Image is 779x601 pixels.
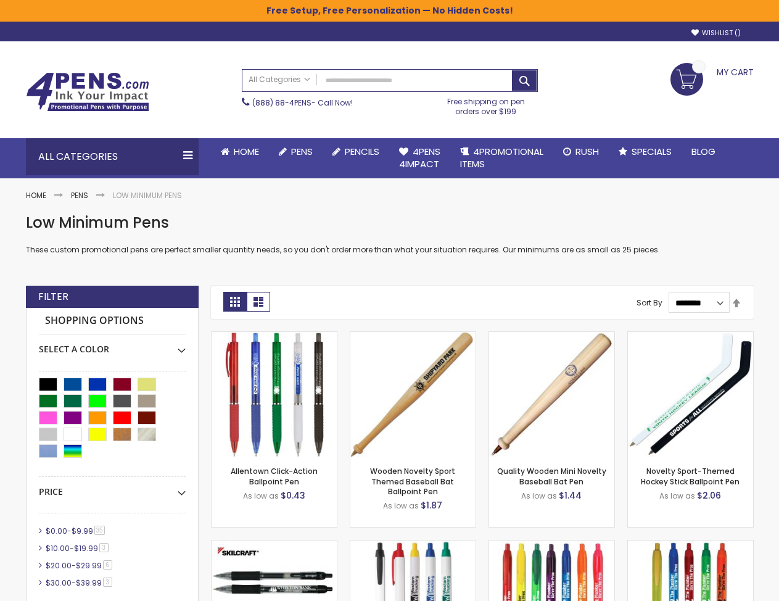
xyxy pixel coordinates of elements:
strong: Low Minimum Pens [113,190,182,201]
a: (888) 88-4PENS [252,97,311,108]
span: 4Pens 4impact [399,145,440,170]
a: Wooden Novelty Sport Themed Baseball Bat Ballpoint Pen [350,331,476,342]
span: $2.06 [697,489,721,502]
label: Sort By [637,297,662,308]
a: Novelty Sport-Themed Hockey Stick Ballpoint Pen [628,331,753,342]
a: Allentown Click-Action Ballpoint Pen [231,466,318,486]
strong: Filter [38,290,68,304]
span: Pencils [345,145,379,158]
span: As low as [521,491,557,501]
img: Quality Wooden Mini Novelty Baseball Bat Pen [489,332,614,457]
a: $10.00-$19.993 [43,543,113,553]
span: 6 [103,560,112,570]
span: 4PROMOTIONAL ITEMS [460,145,543,170]
div: Price [39,477,186,498]
a: Monarch-TG Translucent Grip Wide Click Ballpoint Pen [628,540,753,550]
div: Select A Color [39,334,186,355]
div: Free shipping on pen orders over $199 [434,92,538,117]
span: $0.43 [281,489,305,502]
a: $0.00-$9.9935 [43,526,109,536]
a: Home [26,190,46,201]
span: As low as [659,491,695,501]
a: 4PROMOTIONALITEMS [450,138,553,178]
a: Specials [609,138,682,165]
span: Rush [575,145,599,158]
span: $1.44 [559,489,582,502]
strong: Grid [223,292,247,312]
span: $39.99 [76,578,102,588]
img: Novelty Sport-Themed Hockey Stick Ballpoint Pen [628,332,753,457]
a: $30.00-$39.993 [43,578,117,588]
span: $29.99 [76,560,102,571]
a: Monarch-G Grip Wide Click Ballpoint Pen - White Body [350,540,476,550]
div: These custom promotional pens are perfect smaller quantity needs, so you don't order more than wh... [26,213,754,255]
a: Quality Wooden Mini Novelty Baseball Bat Pen [489,331,614,342]
a: Rush [553,138,609,165]
h1: Low Minimum Pens [26,213,754,233]
a: Blog [682,138,725,165]
a: Pens [269,138,323,165]
span: $19.99 [74,543,98,553]
span: $1.87 [421,499,442,512]
a: Pens [71,190,88,201]
span: $30.00 [46,578,72,588]
span: Blog [691,145,715,158]
a: Quality Wooden Mini Novelty Baseball Bat Pen [497,466,606,486]
a: 4Pens4impact [389,138,450,178]
span: 3 [103,578,112,587]
span: As low as [243,491,279,501]
span: All Categories [249,75,310,85]
span: 35 [94,526,105,535]
img: 4Pens Custom Pens and Promotional Products [26,72,149,112]
a: $20.00-$29.996 [43,560,117,571]
span: Specials [632,145,672,158]
a: Monarch-T Translucent Wide Click Ballpoint Pen [489,540,614,550]
img: Allentown Click-Action Ballpoint Pen [212,332,337,457]
a: Skilcraft Zebra Click-Action Gel Pen [212,540,337,550]
a: Wooden Novelty Sport Themed Baseball Bat Ballpoint Pen [370,466,455,496]
div: All Categories [26,138,199,175]
a: All Categories [242,70,316,90]
a: Allentown Click-Action Ballpoint Pen [212,331,337,342]
strong: Shopping Options [39,308,186,334]
a: Pencils [323,138,389,165]
img: Wooden Novelty Sport Themed Baseball Bat Ballpoint Pen [350,332,476,457]
span: $9.99 [72,526,93,536]
a: Home [211,138,269,165]
span: $20.00 [46,560,72,571]
span: $10.00 [46,543,70,553]
a: Wishlist [691,28,741,38]
span: 3 [99,543,109,552]
span: Home [234,145,259,158]
span: As low as [383,500,419,511]
a: Novelty Sport-Themed Hockey Stick Ballpoint Pen [641,466,740,486]
span: - Call Now! [252,97,353,108]
span: Pens [291,145,313,158]
span: $0.00 [46,526,67,536]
